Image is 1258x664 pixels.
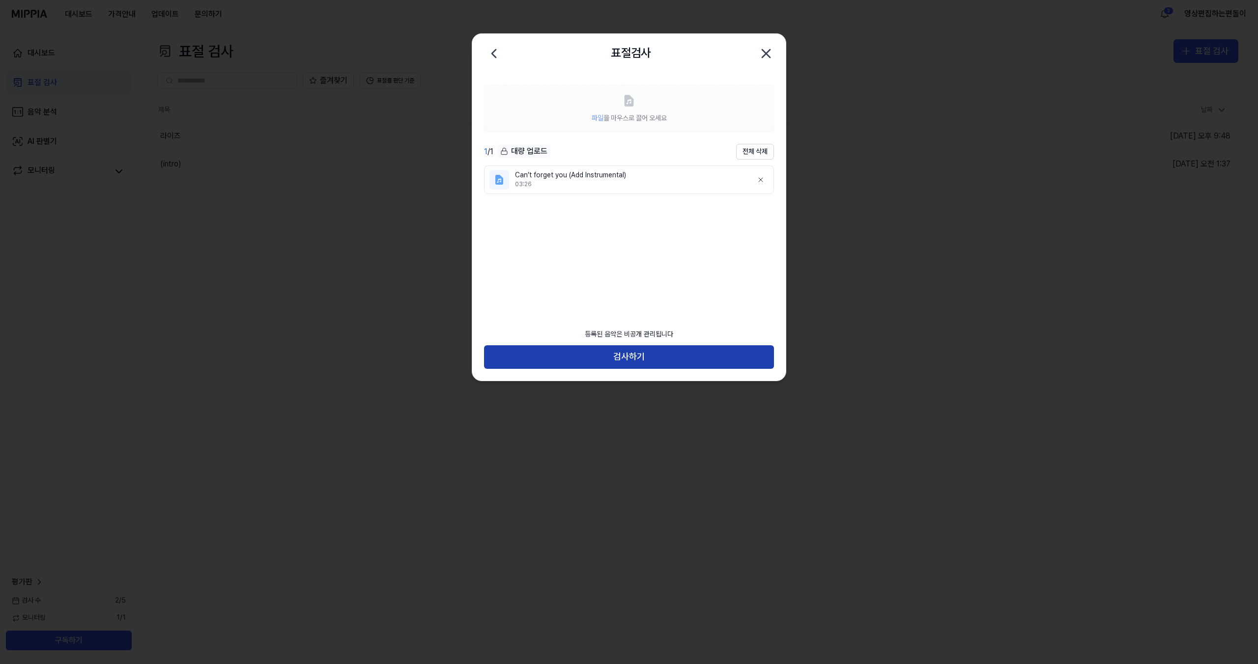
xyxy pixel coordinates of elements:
[592,114,603,122] span: 파일
[611,44,651,62] h2: 표절검사
[592,114,667,122] span: 을 마우스로 끌어 오세요
[515,180,745,189] div: 03:26
[484,345,774,369] button: 검사하기
[736,144,774,160] button: 전체 삭제
[515,170,745,180] div: Can’t forget you (Add Instrumental)
[497,144,550,158] div: 대량 업로드
[497,144,550,159] button: 대량 업로드
[484,147,487,156] span: 1
[579,324,679,345] div: 등록된 음악은 비공개 관리됩니다
[484,146,493,158] div: / 1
